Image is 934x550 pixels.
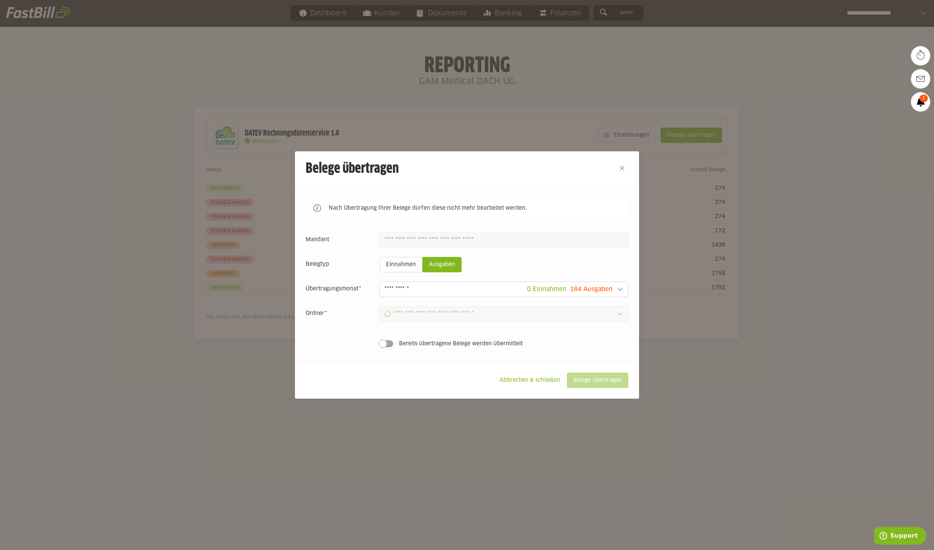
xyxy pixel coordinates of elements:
[306,340,628,348] sl-switch: Bereits übertragene Belege werden übermittelt
[567,373,628,388] sl-button: Belege übertragen
[570,286,613,292] span: 184 Ausgaben
[527,286,566,292] span: 0 Einnahmen
[379,257,422,272] sl-radio-button: Einnahmen
[874,527,926,546] iframe: Opens a widget where you can find more information
[422,257,462,272] sl-radio-button: Ausgaben
[493,373,567,388] sl-button: Abbrechen & schließen
[911,92,930,111] a: 1
[919,94,928,102] span: 1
